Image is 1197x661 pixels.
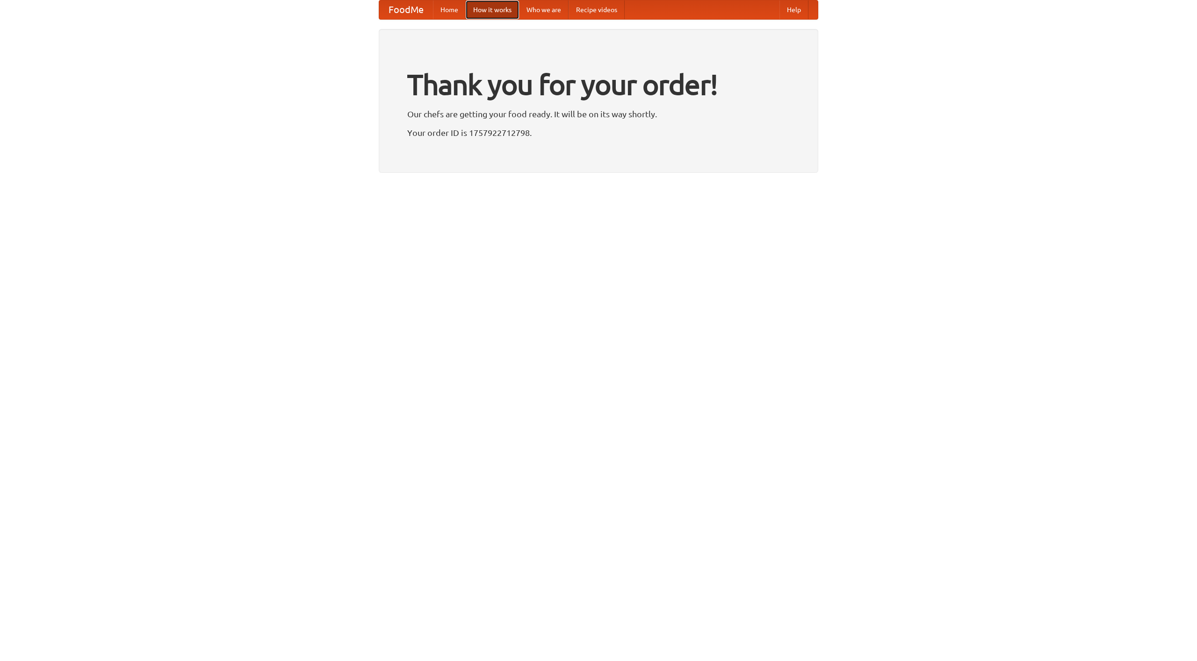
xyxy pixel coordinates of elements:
[569,0,625,19] a: Recipe videos
[519,0,569,19] a: Who we are
[407,62,790,107] h1: Thank you for your order!
[379,0,433,19] a: FoodMe
[407,126,790,140] p: Your order ID is 1757922712798.
[466,0,519,19] a: How it works
[433,0,466,19] a: Home
[779,0,808,19] a: Help
[407,107,790,121] p: Our chefs are getting your food ready. It will be on its way shortly.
